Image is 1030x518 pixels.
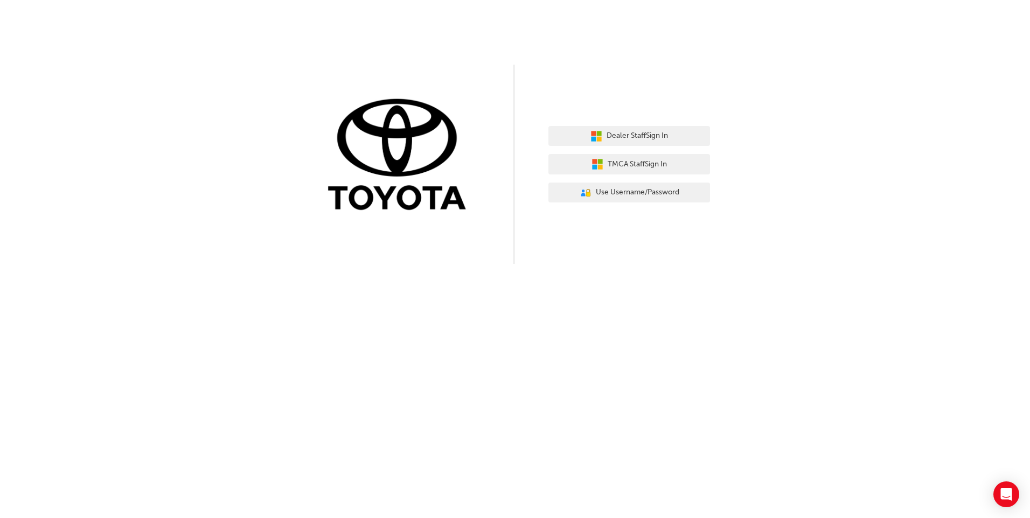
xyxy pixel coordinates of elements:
[320,96,482,215] img: Trak
[993,481,1019,507] div: Open Intercom Messenger
[596,186,679,199] span: Use Username/Password
[608,158,667,171] span: TMCA Staff Sign In
[548,126,710,146] button: Dealer StaffSign In
[607,130,668,142] span: Dealer Staff Sign In
[548,154,710,174] button: TMCA StaffSign In
[548,183,710,203] button: Use Username/Password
